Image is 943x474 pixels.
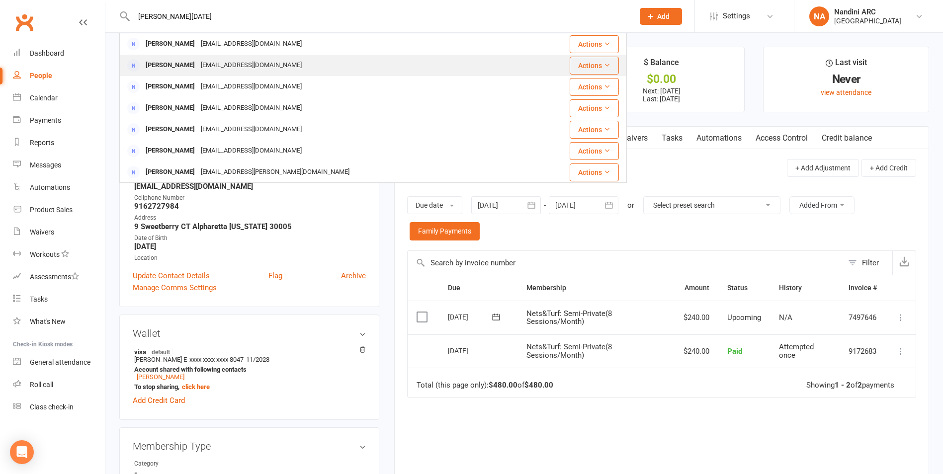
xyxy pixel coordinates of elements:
div: Product Sales [30,206,73,214]
a: Payments [13,109,105,132]
button: Filter [843,251,892,275]
div: $ Balance [644,56,679,74]
button: Actions [570,121,619,139]
button: Add [640,8,682,25]
h3: Membership Type [133,441,366,452]
input: Search by invoice number [408,251,843,275]
th: Due [439,275,517,301]
button: Added From [789,196,855,214]
div: Payments [30,116,61,124]
strong: $480.00 [524,381,553,390]
span: Attempted once [779,342,814,360]
strong: 1 - 2 [835,381,851,390]
strong: 9 Sweetberry CT Alpharetta [US_STATE] 30005 [134,222,366,231]
strong: visa [134,348,361,356]
a: click here [182,383,210,391]
div: Open Intercom Messenger [10,440,34,464]
div: Address [134,213,366,223]
div: [EMAIL_ADDRESS][DOMAIN_NAME] [198,122,305,137]
div: $0.00 [588,74,735,84]
a: Family Payments [410,222,480,240]
td: $240.00 [675,334,718,368]
div: [EMAIL_ADDRESS][DOMAIN_NAME] [198,144,305,158]
button: Actions [570,35,619,53]
div: Last visit [826,56,867,74]
a: Roll call [13,374,105,396]
div: What's New [30,317,66,325]
strong: [DATE] [134,242,366,251]
a: Tasks [655,127,689,150]
th: Status [718,275,770,301]
th: Amount [675,275,718,301]
div: [GEOGRAPHIC_DATA] [834,16,901,25]
div: People [30,72,52,79]
div: [PERSON_NAME] [143,165,198,179]
a: Automations [689,127,749,150]
th: Membership [517,275,675,301]
a: Assessments [13,266,105,288]
li: [PERSON_NAME] E [133,346,366,392]
span: Add [657,12,670,20]
div: Dashboard [30,49,64,57]
div: [PERSON_NAME] [143,58,198,73]
button: Actions [570,78,619,96]
span: Nets&Turf: Semi-Private(8 Sessions/Month) [526,342,612,360]
div: [PERSON_NAME] [143,144,198,158]
a: Clubworx [12,10,37,35]
div: [PERSON_NAME] [143,101,198,115]
p: Next: [DATE] Last: [DATE] [588,87,735,103]
a: Dashboard [13,42,105,65]
a: Workouts [13,243,105,266]
strong: [EMAIL_ADDRESS][DOMAIN_NAME] [134,182,366,191]
div: Showing of payments [806,381,894,390]
a: Access Control [749,127,815,150]
a: Waivers [613,127,655,150]
a: Waivers [13,221,105,243]
button: Actions [570,99,619,117]
a: Class kiosk mode [13,396,105,418]
a: Credit balance [815,127,879,150]
button: Actions [570,163,619,181]
th: History [770,275,840,301]
a: Product Sales [13,199,105,221]
strong: $480.00 [489,381,517,390]
button: Actions [570,57,619,75]
div: Waivers [30,228,54,236]
span: Settings [723,5,750,27]
div: Tasks [30,295,48,303]
strong: 9162727984 [134,202,366,211]
span: Paid [727,347,742,356]
span: N/A [779,313,792,322]
span: default [149,348,173,356]
a: People [13,65,105,87]
a: Update Contact Details [133,270,210,282]
div: [EMAIL_ADDRESS][DOMAIN_NAME] [198,101,305,115]
div: Date of Birth [134,234,366,243]
a: Calendar [13,87,105,109]
h3: Wallet [133,328,366,339]
strong: Account shared with following contacts [134,366,361,373]
div: Workouts [30,250,60,258]
div: [DATE] [448,343,494,358]
div: Location [134,253,366,263]
td: 7497646 [840,301,886,334]
td: 9172683 [840,334,886,368]
div: Reports [30,139,54,147]
a: Archive [341,270,366,282]
strong: 2 [857,381,862,390]
div: Category [134,459,216,469]
div: Cellphone Number [134,193,366,203]
strong: To stop sharing, [134,383,361,391]
div: [DATE] [448,309,494,324]
button: + Add Credit [861,159,916,177]
div: [EMAIL_ADDRESS][DOMAIN_NAME] [198,37,305,51]
a: Messages [13,154,105,176]
button: + Add Adjustment [787,159,859,177]
div: Automations [30,183,70,191]
a: Reports [13,132,105,154]
div: [EMAIL_ADDRESS][DOMAIN_NAME] [198,79,305,94]
div: [EMAIL_ADDRESS][PERSON_NAME][DOMAIN_NAME] [198,165,352,179]
div: Nandini ARC [834,7,901,16]
a: Manage Comms Settings [133,282,217,294]
a: Tasks [13,288,105,311]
